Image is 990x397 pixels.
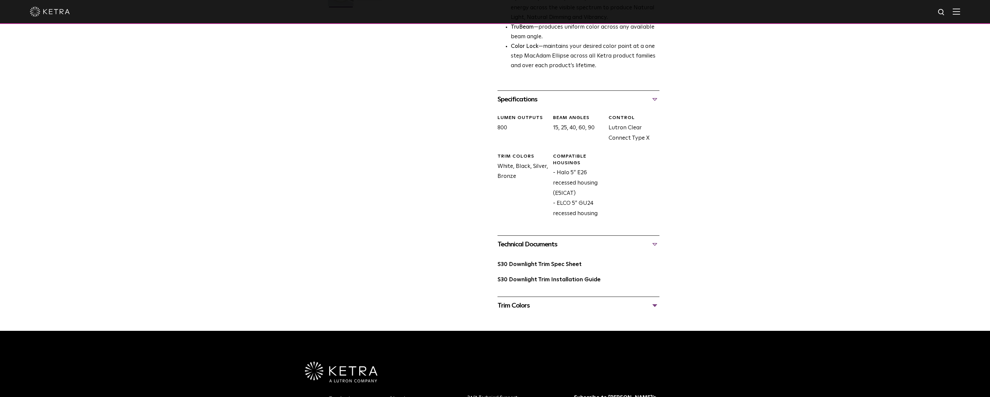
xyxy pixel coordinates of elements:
div: 800 [493,115,548,143]
a: S30 Downlight Trim Installation Guide [497,277,601,283]
div: Beam Angles [553,115,604,121]
a: S30 Downlight Trim Spec Sheet [497,262,582,267]
strong: Color Lock [511,44,538,49]
div: Compatible Housings [553,153,604,166]
div: Lutron Clear Connect Type X [604,115,659,143]
div: Technical Documents [497,239,659,250]
div: - Halo 5” E26 recessed housing (E5ICAT) - ELCO 5” GU24 recessed housing [548,153,604,219]
img: Ketra-aLutronCo_White_RGB [305,362,377,382]
div: Specifications [497,94,659,105]
div: LUMEN OUTPUTS [497,115,548,121]
div: White, Black, Silver, Bronze [493,153,548,219]
div: CONTROL [609,115,659,121]
strong: TruBeam [511,24,534,30]
div: 15, 25, 40, 60, 90 [548,115,604,143]
div: Trim Colors [497,300,659,311]
img: ketra-logo-2019-white [30,7,70,17]
img: Hamburger%20Nav.svg [953,8,960,15]
li: —produces uniform color across any available beam angle. [511,23,659,42]
li: —maintains your desired color point at a one step MacAdam Ellipse across all Ketra product famili... [511,42,659,71]
div: Trim Colors [497,153,548,160]
img: search icon [937,8,946,17]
